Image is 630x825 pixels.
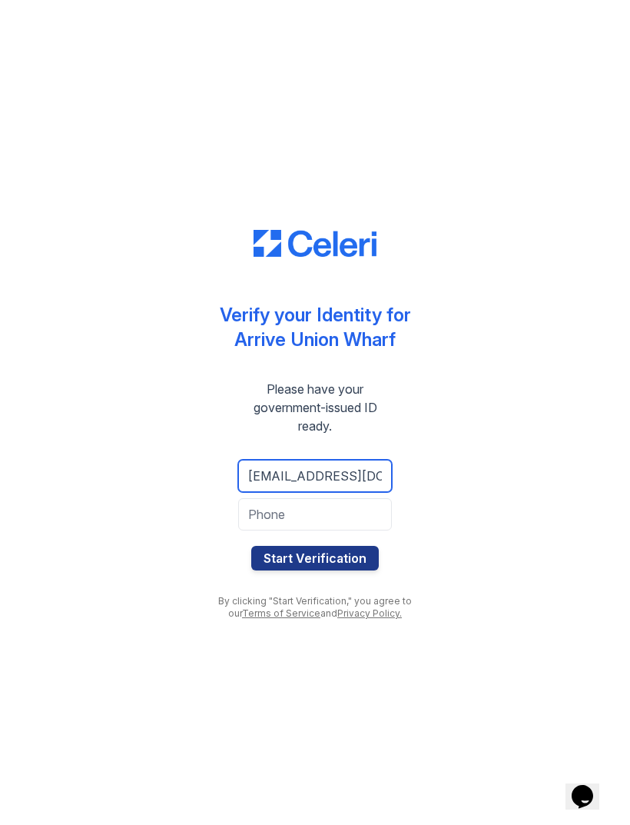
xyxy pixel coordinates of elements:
[238,498,392,531] input: Phone
[207,595,423,620] div: By clicking "Start Verification," you agree to our and
[207,380,423,435] div: Please have your government-issued ID ready.
[238,460,392,492] input: Email
[251,546,379,571] button: Start Verification
[242,607,320,619] a: Terms of Service
[220,303,411,352] div: Verify your Identity for Arrive Union Wharf
[565,763,615,810] iframe: chat widget
[337,607,402,619] a: Privacy Policy.
[254,230,376,258] img: CE_Logo_Blue-a8612792a0a2168367f1c8372b55b34899dd931a85d93a1a3d3e32e68fde9ad4.png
